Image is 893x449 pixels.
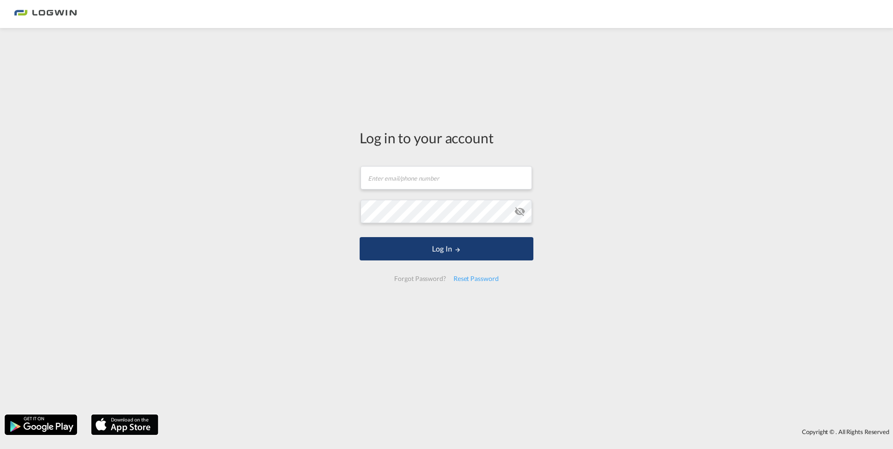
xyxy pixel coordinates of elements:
img: apple.png [90,414,159,436]
md-icon: icon-eye-off [514,206,525,217]
button: LOGIN [360,237,533,260]
img: google.png [4,414,78,436]
img: bc73a0e0d8c111efacd525e4c8ad7d32.png [14,4,77,25]
div: Forgot Password? [390,270,449,287]
div: Log in to your account [360,128,533,147]
input: Enter email/phone number [361,166,532,189]
div: Copyright © . All Rights Reserved [163,424,893,440]
div: Reset Password [450,270,503,287]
